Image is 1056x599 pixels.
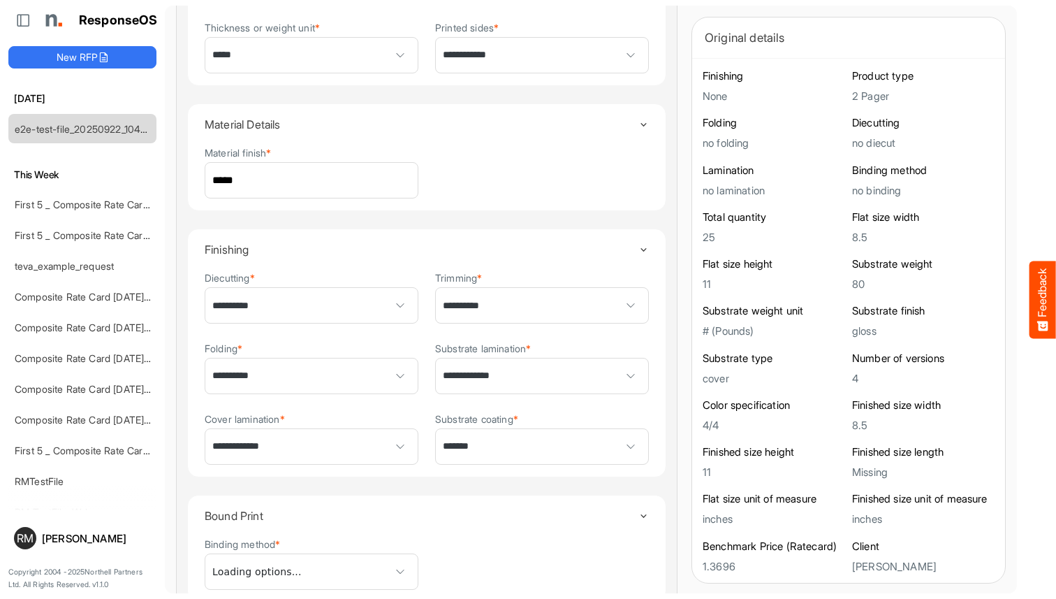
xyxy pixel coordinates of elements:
[8,167,156,182] h6: This Week
[852,278,995,290] h5: 80
[703,445,845,459] h6: Finished size height
[703,137,845,149] h5: no folding
[205,118,638,131] h4: Material Details
[435,22,499,33] label: Printed sides
[852,352,995,366] h6: Number of versions
[8,46,156,68] button: New RFP
[205,229,649,270] summary: Toggle content
[703,373,845,384] h5: cover
[1029,261,1056,338] button: Feedback
[15,445,182,456] a: First 5 _ Composite Rate Card [DATE]
[852,419,995,431] h5: 8.5
[852,492,995,506] h6: Finished size unit of measure
[852,445,995,459] h6: Finished size length
[38,6,66,34] img: Northell
[15,414,180,426] a: Composite Rate Card [DATE]_smaller
[435,343,531,354] label: Substrate lamination
[852,185,995,196] h5: no binding
[205,414,285,424] label: Cover lamination
[852,231,995,243] h5: 8.5
[205,273,255,283] label: Diecutting
[852,257,995,271] h6: Substrate weight
[205,539,280,549] label: Binding method
[703,210,845,224] h6: Total quantity
[205,510,638,522] h4: Bound Print
[852,513,995,525] h5: inches
[15,383,180,395] a: Composite Rate Card [DATE]_smaller
[703,419,845,431] h5: 4/4
[703,352,845,366] h6: Substrate type
[703,116,845,130] h6: Folding
[852,373,995,384] h5: 4
[852,137,995,149] h5: no diecut
[852,164,995,178] h6: Binding method
[15,322,180,333] a: Composite Rate Card [DATE]_smaller
[17,533,34,544] span: RM
[15,199,196,210] a: First 5 _ Composite Rate Card [DATE] (2)
[852,304,995,318] h6: Substrate finish
[703,231,845,243] h5: 25
[852,116,995,130] h6: Diecutting
[703,398,845,412] h6: Color specification
[852,398,995,412] h6: Finished size width
[703,513,845,525] h5: inches
[205,147,272,158] label: Material finish
[703,561,845,572] h5: 1.3696
[852,210,995,224] h6: Flat size width
[205,104,649,145] summary: Toggle content
[42,533,151,544] div: [PERSON_NAME]
[205,343,242,354] label: Folding
[703,304,845,318] h6: Substrate weight unit
[852,466,995,478] h5: Missing
[852,90,995,102] h5: 2 Pager
[435,273,482,283] label: Trimming
[79,13,158,28] h1: ResponseOS
[15,123,159,135] a: e2e-test-file_20250922_104243
[8,91,156,106] h6: [DATE]
[705,28,992,48] div: Original details
[703,325,845,337] h5: # (Pounds)
[15,352,243,364] a: Composite Rate Card [DATE] mapping test_deleted
[703,278,845,290] h5: 11
[15,291,180,303] a: Composite Rate Card [DATE]_smaller
[15,229,196,241] a: First 5 _ Composite Rate Card [DATE] (2)
[703,164,845,178] h6: Lamination
[703,69,845,83] h6: Finishing
[205,496,649,536] summary: Toggle content
[852,325,995,337] h5: gloss
[852,561,995,572] h5: [PERSON_NAME]
[852,540,995,554] h6: Client
[852,69,995,83] h6: Product type
[703,257,845,271] h6: Flat size height
[703,90,845,102] h5: None
[15,475,64,487] a: RMTestFile
[703,540,845,554] h6: Benchmark Price (Ratecard)
[703,492,845,506] h6: Flat size unit of measure
[435,414,518,424] label: Substrate coating
[205,22,320,33] label: Thickness or weight unit
[703,185,845,196] h5: no lamination
[8,566,156,591] p: Copyright 2004 - 2025 Northell Partners Ltd. All Rights Reserved. v 1.1.0
[205,243,638,256] h4: Finishing
[703,466,845,478] h5: 11
[15,260,114,272] a: teva_example_request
